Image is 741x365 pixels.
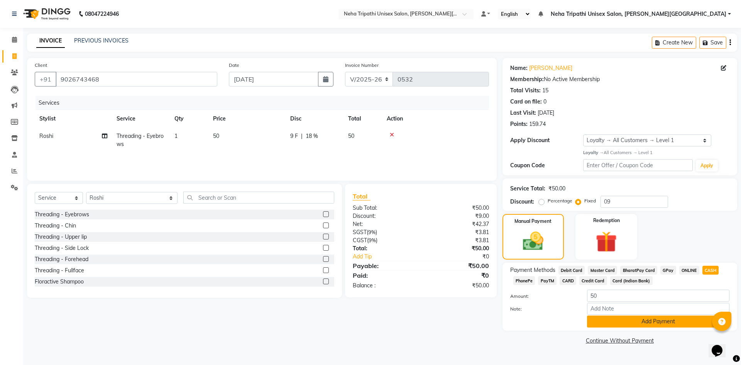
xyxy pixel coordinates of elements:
span: | [301,132,303,140]
span: Debit Card [558,266,585,275]
button: Save [699,37,726,49]
div: ₹3.81 [421,228,494,236]
label: Amount: [504,293,581,300]
span: Total [353,192,370,200]
div: Threading - Side Lock [35,244,89,252]
img: _cash.svg [516,229,550,253]
span: PayTM [538,276,557,285]
div: [DATE] [538,109,554,117]
a: INVOICE [36,34,65,48]
span: SGST [353,229,367,236]
div: Threading - Eyebrows [35,211,89,219]
div: Discount: [347,212,421,220]
input: Add Note [587,303,729,315]
img: _gift.svg [589,229,624,255]
div: ( ) [347,236,421,244]
label: Date [229,62,239,69]
div: Balance : [347,282,421,290]
div: ₹50.00 [421,204,494,212]
div: 0 [543,98,546,106]
th: Disc [286,110,343,127]
span: 18 % [306,132,318,140]
div: Threading - Forehead [35,255,88,263]
label: Invoice Number [345,62,379,69]
span: 50 [348,132,354,139]
div: Apply Discount [510,136,583,144]
div: Coupon Code [510,161,583,170]
div: Net: [347,220,421,228]
button: Apply [696,160,718,171]
th: Total [343,110,382,127]
label: Percentage [548,197,572,204]
div: ₹50.00 [421,244,494,253]
div: All Customers → Level 1 [583,149,729,156]
span: 9% [369,237,376,243]
img: logo [20,3,73,25]
button: +91 [35,72,56,87]
span: GPay [660,266,676,275]
div: Threading - Chin [35,222,76,230]
input: Enter Offer / Coupon Code [583,159,693,171]
span: Neha Tripathi Unisex Salon, [PERSON_NAME][GEOGRAPHIC_DATA] [551,10,726,18]
div: Name: [510,64,528,72]
button: Create New [652,37,696,49]
th: Stylist [35,110,112,127]
div: Membership: [510,75,544,83]
span: Payment Methods [510,266,555,274]
span: 50 [213,132,219,139]
div: Sub Total: [347,204,421,212]
span: BharatPay Card [620,266,657,275]
span: CGST [353,237,367,244]
input: Search by Name/Mobile/Email/Code [56,72,217,87]
div: ₹3.81 [421,236,494,244]
span: Roshi [39,132,53,139]
span: 9% [368,229,376,235]
div: ₹50.00 [548,185,565,193]
div: ₹42.37 [421,220,494,228]
span: Threading - Eyebrows [117,132,164,148]
label: Redemption [593,217,620,224]
strong: Loyalty → [583,150,604,155]
div: Threading - Fullface [35,267,84,275]
div: ₹50.00 [421,261,494,270]
div: Total: [347,244,421,253]
div: Paid: [347,271,421,280]
div: ₹0 [433,253,494,261]
div: ₹9.00 [421,212,494,220]
span: 1 [174,132,178,139]
span: CASH [702,266,719,275]
span: Master Card [588,266,617,275]
label: Fixed [584,197,596,204]
input: Search or Scan [183,192,334,204]
th: Qty [170,110,208,127]
th: Action [382,110,489,127]
div: Threading - Upper lip [35,233,87,241]
a: [PERSON_NAME] [529,64,572,72]
div: ₹0 [421,271,494,280]
a: Add Tip [347,253,433,261]
span: CARD [560,276,576,285]
div: Services [36,96,495,110]
iframe: chat widget [709,334,733,357]
div: 15 [542,87,548,95]
div: Last Visit: [510,109,536,117]
a: PREVIOUS INVOICES [74,37,129,44]
div: Floractive Shampoo [35,278,84,286]
div: Points: [510,120,528,128]
button: Add Payment [587,316,729,328]
span: PhonePe [513,276,535,285]
div: ₹50.00 [421,282,494,290]
th: Service [112,110,170,127]
b: 08047224946 [85,3,119,25]
label: Client [35,62,47,69]
div: Service Total: [510,185,545,193]
th: Price [208,110,286,127]
span: ONLINE [679,266,699,275]
div: ( ) [347,228,421,236]
label: Manual Payment [514,218,552,225]
div: No Active Membership [510,75,729,83]
div: Discount: [510,198,534,206]
div: Card on file: [510,98,542,106]
label: Note: [504,306,581,312]
span: Card (Indian Bank) [610,276,653,285]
